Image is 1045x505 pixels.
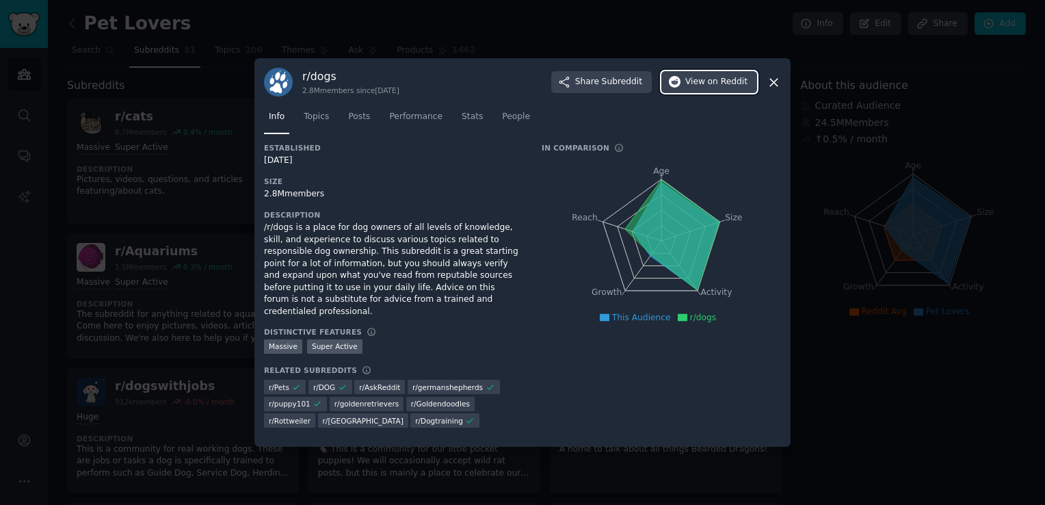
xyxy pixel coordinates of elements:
span: r/ DOG [313,383,335,392]
h3: Related Subreddits [264,365,357,375]
a: Stats [457,106,488,134]
span: r/ Dogtraining [415,416,463,426]
tspan: Growth [592,287,622,297]
span: on Reddit [708,76,748,88]
tspan: Size [725,213,742,222]
span: This Audience [612,313,671,322]
div: [DATE] [264,155,522,167]
span: r/ [GEOGRAPHIC_DATA] [323,416,404,426]
span: View [685,76,748,88]
span: r/ Rottweiler [269,416,310,426]
span: r/ germanshepherds [412,383,483,392]
span: r/ puppy101 [269,399,310,409]
span: Posts [348,111,370,123]
img: dogs [264,68,293,96]
span: Share [575,76,642,88]
span: r/ Goldendoodles [411,399,470,409]
tspan: Age [653,166,670,176]
span: Stats [462,111,483,123]
div: Massive [264,339,302,354]
a: Topics [299,106,334,134]
span: People [502,111,530,123]
div: 2.8M members [264,188,522,200]
button: Viewon Reddit [661,71,757,93]
tspan: Reach [572,213,598,222]
button: ShareSubreddit [551,71,652,93]
h3: Description [264,210,522,220]
h3: Size [264,177,522,186]
div: /r/dogs is a place for dog owners of all levels of knowledge, skill, and experience to discuss va... [264,222,522,318]
h3: r/ dogs [302,69,399,83]
span: r/dogs [690,313,717,322]
div: Super Active [307,339,362,354]
tspan: Activity [701,287,732,297]
h3: In Comparison [542,143,609,153]
h3: Distinctive Features [264,327,362,337]
h3: Established [264,143,522,153]
span: Topics [304,111,329,123]
a: Info [264,106,289,134]
a: Performance [384,106,447,134]
a: Posts [343,106,375,134]
a: People [497,106,535,134]
div: 2.8M members since [DATE] [302,86,399,95]
span: r/ AskReddit [359,383,400,392]
span: Subreddit [602,76,642,88]
span: Info [269,111,285,123]
span: r/ goldenretrievers [334,399,399,409]
span: r/ Pets [269,383,289,392]
span: Performance [389,111,442,123]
